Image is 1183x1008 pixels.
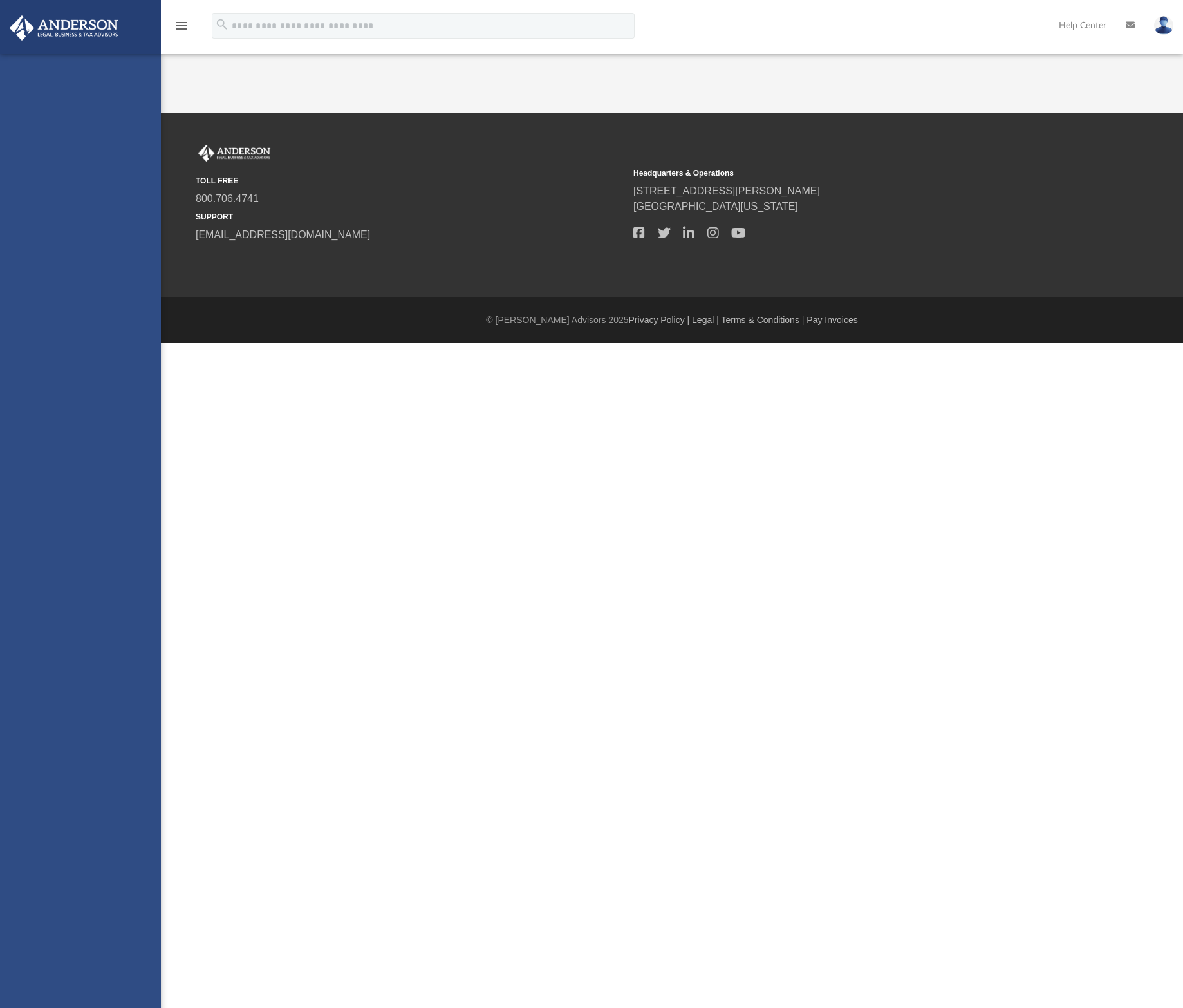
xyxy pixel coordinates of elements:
a: menu [174,24,189,33]
a: Terms & Conditions | [722,315,805,325]
a: Legal | [692,315,719,325]
a: Privacy Policy | [629,315,690,325]
img: User Pic [1154,16,1173,35]
a: [STREET_ADDRESS][PERSON_NAME] [633,185,820,196]
a: [EMAIL_ADDRESS][DOMAIN_NAME] [196,229,370,240]
small: SUPPORT [196,211,624,223]
a: [GEOGRAPHIC_DATA][US_STATE] [633,201,798,212]
img: Anderson Advisors Platinum Portal [6,15,122,41]
div: © [PERSON_NAME] Advisors 2025 [161,313,1183,327]
a: 800.706.4741 [196,193,259,204]
small: TOLL FREE [196,175,624,187]
i: menu [174,18,189,33]
a: Pay Invoices [806,315,857,325]
i: search [215,17,229,32]
small: Headquarters & Operations [633,167,1062,179]
img: Anderson Advisors Platinum Portal [196,145,273,162]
